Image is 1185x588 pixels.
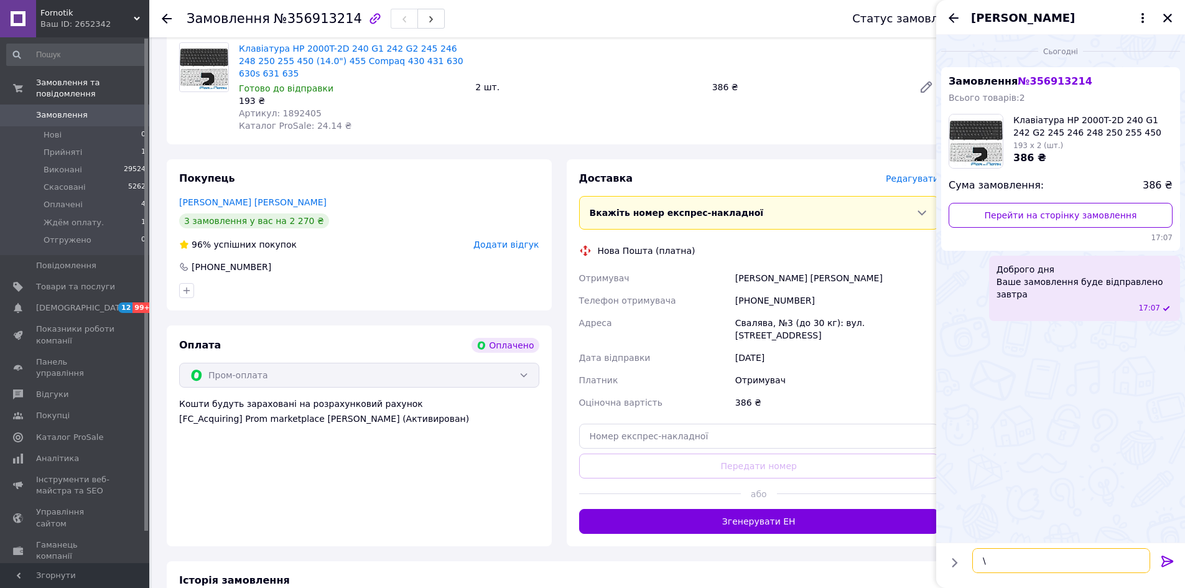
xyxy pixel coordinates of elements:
[179,238,297,251] div: успішних покупок
[239,44,463,78] a: Клавіатура HP 2000T-2D 240 G1 242 G2 245 246 248 250 255 450 (14.0") 455 Compaq 430 431 630 630s ...
[949,75,1092,87] span: Замовлення
[239,95,465,107] div: 193 ₴
[949,203,1173,228] a: Перейти на сторінку замовлення
[949,179,1044,193] span: Сума замовлення:
[946,11,961,26] button: Назад
[187,11,270,26] span: Замовлення
[941,45,1180,57] div: 12.08.2025
[239,108,322,118] span: Артикул: 1892405
[949,114,1003,168] img: 4385838583_w100_h100_klaviatura-hp-2000t-2d.jpg
[274,11,362,26] span: №356913214
[190,261,272,273] div: [PHONE_NUMBER]
[579,375,618,385] span: Платник
[579,509,939,534] button: Згенерувати ЕН
[36,110,88,121] span: Замовлення
[579,424,939,449] input: Номер експрес-накладної
[472,338,539,353] div: Оплачено
[192,240,211,250] span: 96%
[36,410,70,421] span: Покупці
[141,235,146,246] span: 0
[124,164,146,175] span: 29524
[44,235,91,246] span: Отгружено
[36,474,115,497] span: Інструменти веб-майстра та SEO
[36,453,79,464] span: Аналітика
[579,172,633,184] span: Доставка
[595,245,699,257] div: Нова Пошта (платна)
[579,296,676,306] span: Телефон отримувача
[579,273,630,283] span: Отримувач
[179,413,539,425] div: [FC_Acquiring] Prom marketplace [PERSON_NAME] (Активирован)
[972,548,1150,573] textarea: \
[44,217,104,228] span: Ждём оплату.
[36,432,103,443] span: Каталог ProSale
[141,217,146,228] span: 1
[949,93,1025,103] span: Всього товарів: 2
[239,121,351,131] span: Каталог ProSale: 24.14 ₴
[36,302,128,314] span: [DEMOGRAPHIC_DATA]
[6,44,147,66] input: Пошук
[1138,303,1160,314] span: 17:07 12.08.2025
[141,199,146,210] span: 4
[180,43,228,91] img: Клавіатура HP 2000T-2D 240 G1 242 G2 245 246 248 250 255 450 (14.0") 455 Compaq 430 431 630 630s ...
[914,75,939,100] a: Редагувати
[40,7,134,19] span: Fornotik
[1013,141,1063,150] span: 193 x 2 (шт.)
[1018,75,1092,87] span: № 356913214
[44,147,82,158] span: Прийняті
[733,267,941,289] div: [PERSON_NAME] [PERSON_NAME]
[1013,114,1173,139] span: Клавіатура HP 2000T-2D 240 G1 242 G2 245 246 248 250 255 450 (14.0") 455 Compaq 430 431 630 630s ...
[128,182,146,193] span: 5262
[40,19,149,30] div: Ваш ID: 2652342
[141,147,146,158] span: 1
[733,312,941,347] div: Свалява, №3 (до 30 кг): вул. [STREET_ADDRESS]
[470,78,707,96] div: 2 шт.
[997,263,1173,301] span: Доброго дня Ваше замовлення буде відправлено завтра
[36,77,149,100] span: Замовлення та повідомлення
[852,12,967,25] div: Статус замовлення
[1038,47,1083,57] span: Сьогодні
[44,164,82,175] span: Виконані
[741,488,777,500] span: або
[179,398,539,425] div: Кошти будуть зараховані на розрахунковий рахунок
[733,369,941,391] div: Отримувач
[44,129,62,141] span: Нові
[179,574,290,586] span: Історія замовлення
[36,357,115,379] span: Панель управління
[44,182,86,193] span: Скасовані
[239,83,333,93] span: Готово до відправки
[971,10,1150,26] button: [PERSON_NAME]
[44,199,83,210] span: Оплачені
[36,389,68,400] span: Відгуки
[179,172,235,184] span: Покупець
[733,289,941,312] div: [PHONE_NUMBER]
[707,78,909,96] div: 386 ₴
[473,240,539,250] span: Додати відгук
[1143,179,1173,193] span: 386 ₴
[579,353,651,363] span: Дата відправки
[36,506,115,529] span: Управління сайтом
[179,339,221,351] span: Оплата
[733,347,941,369] div: [DATE]
[36,281,115,292] span: Товари та послуги
[1160,11,1175,26] button: Закрити
[118,302,132,313] span: 12
[162,12,172,25] div: Повернутися назад
[946,554,962,571] button: Показати кнопки
[579,398,662,408] span: Оціночна вартість
[132,302,153,313] span: 99+
[886,174,939,184] span: Редагувати
[179,213,329,228] div: 3 замовлення у вас на 2 270 ₴
[36,539,115,562] span: Гаманець компанії
[36,260,96,271] span: Повідомлення
[36,324,115,346] span: Показники роботи компанії
[971,10,1075,26] span: [PERSON_NAME]
[141,129,146,141] span: 0
[733,391,941,414] div: 386 ₴
[590,208,764,218] span: Вкажіть номер експрес-накладної
[579,318,612,328] span: Адреса
[1013,152,1046,164] span: 386 ₴
[949,233,1173,243] span: 17:07 12.08.2025
[179,197,327,207] a: [PERSON_NAME] [PERSON_NAME]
